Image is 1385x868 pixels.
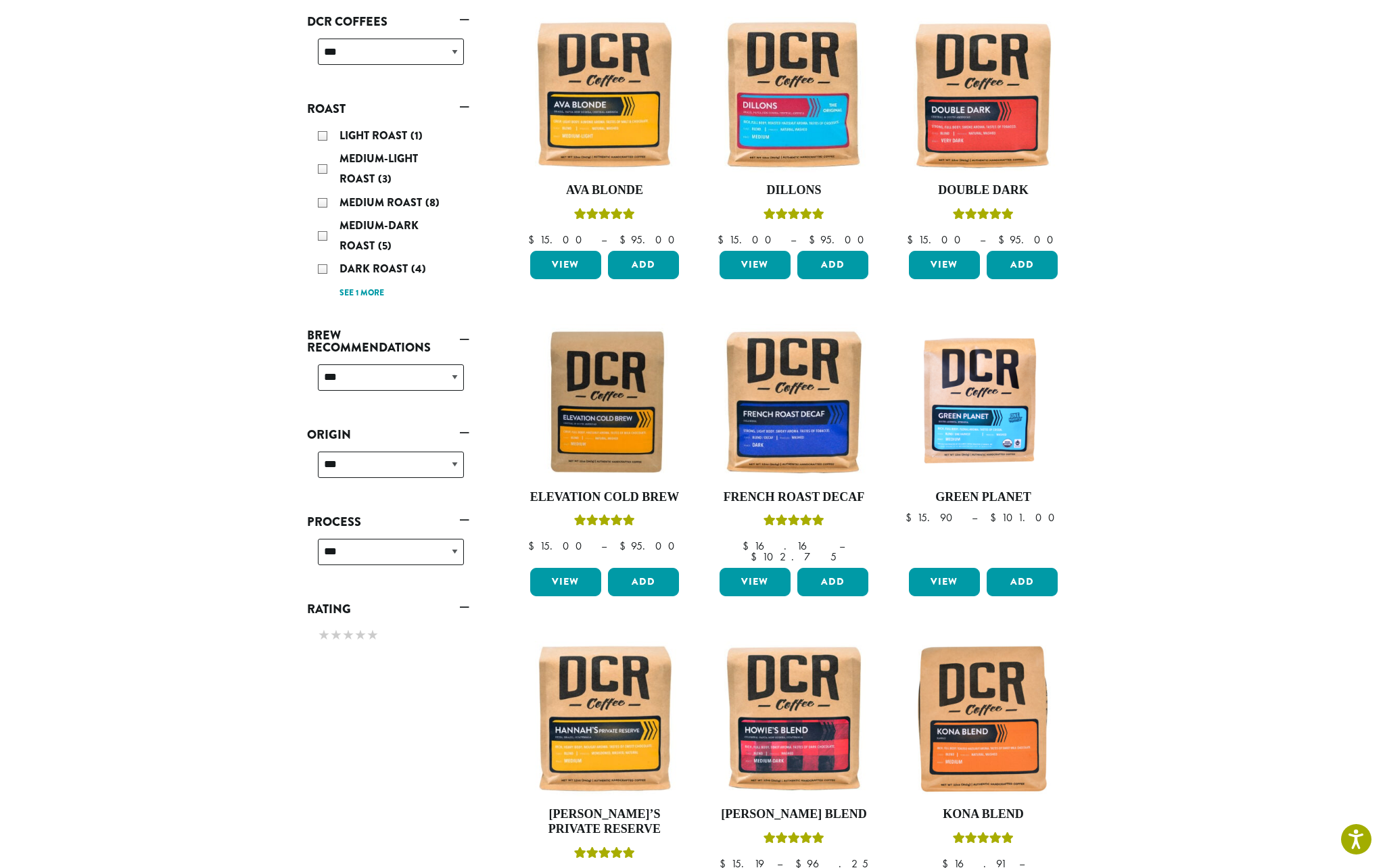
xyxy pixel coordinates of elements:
a: View [530,251,601,279]
span: (3) [378,171,392,187]
div: Rated 5.00 out of 5 [764,512,824,533]
a: DillonsRated 5.00 out of 5 [716,17,872,245]
img: Elevation-Cold-Brew-300x300.jpg [527,324,682,479]
span: $ [907,233,918,247]
bdi: 15.00 [528,233,588,247]
span: $ [619,233,631,247]
h4: Double Dark [906,183,1061,198]
h4: Elevation Cold Brew [527,490,682,505]
span: ★ [354,625,367,645]
span: Light Roast [339,128,410,143]
div: Rated 5.00 out of 5 [574,512,635,533]
button: Add [608,568,679,596]
img: Kona-300x300.jpg [906,641,1061,796]
a: Green Planet [906,324,1061,563]
bdi: 102.75 [751,550,837,564]
button: Add [987,568,1058,596]
a: See 1 more [339,287,384,300]
span: (4) [411,261,426,276]
h4: [PERSON_NAME] Blend [716,807,872,822]
div: Rated 5.00 out of 5 [574,206,635,226]
bdi: 101.00 [990,510,1061,525]
a: View [909,251,980,279]
img: Howies-Blend-12oz-300x300.jpg [716,641,872,796]
h4: Kona Blend [906,807,1061,822]
a: View [720,251,791,279]
div: Origin [307,446,469,494]
img: Dillons-12oz-300x300.jpg [716,17,872,172]
span: $ [718,233,729,247]
span: ★ [367,625,379,645]
a: Elevation Cold BrewRated 5.00 out of 5 [527,324,682,563]
div: Rated 5.00 out of 5 [764,206,824,226]
span: $ [998,233,1010,247]
h4: French Roast Decaf [716,490,872,505]
a: View [909,568,980,596]
div: Rating [307,621,469,652]
div: DCR Coffees [307,33,469,81]
span: Dark Roast [339,261,411,276]
span: $ [619,539,631,553]
bdi: 15.00 [907,233,967,247]
div: Rated 4.67 out of 5 [764,830,824,850]
bdi: 95.00 [619,539,681,553]
bdi: 15.00 [528,539,588,553]
span: $ [809,233,820,247]
span: (8) [425,195,440,210]
div: Rated 5.00 out of 5 [953,830,1014,850]
span: $ [743,539,754,553]
div: Rated 4.50 out of 5 [953,206,1014,226]
a: Origin [307,423,469,446]
button: Add [797,251,868,279]
span: $ [751,550,762,564]
span: – [601,233,607,247]
span: (1) [410,128,423,143]
img: Double-Dark-12oz-300x300.jpg [906,17,1061,172]
span: $ [906,510,917,525]
a: Roast [307,97,469,120]
span: ★ [342,625,354,645]
img: Hannahs-Private-Reserve-12oz-300x300.jpg [527,641,682,796]
bdi: 15.00 [718,233,778,247]
bdi: 15.90 [906,510,959,525]
button: Add [797,568,868,596]
span: $ [990,510,1002,525]
bdi: 16.16 [743,539,826,553]
span: ★ [330,625,342,645]
bdi: 95.00 [619,233,681,247]
a: Brew Recommendations [307,324,469,359]
span: – [839,539,845,553]
a: Process [307,510,469,533]
h4: [PERSON_NAME]’s Private Reserve [527,807,682,836]
span: – [972,510,977,525]
span: (5) [378,238,392,254]
bdi: 95.00 [998,233,1060,247]
div: Brew Recommendations [307,359,469,407]
span: – [791,233,796,247]
span: – [601,539,607,553]
h4: Dillons [716,183,872,198]
span: Medium Roast [339,195,425,210]
h4: Green Planet [906,490,1061,505]
span: $ [528,233,540,247]
span: Medium-Dark Roast [339,218,419,254]
bdi: 95.00 [809,233,870,247]
span: ★ [318,625,330,645]
div: Roast [307,120,469,308]
button: Add [608,251,679,279]
span: $ [528,539,540,553]
a: View [530,568,601,596]
span: – [980,233,985,247]
span: Medium-Light Roast [339,151,418,187]
div: Process [307,533,469,581]
button: Add [987,251,1058,279]
img: French-Roast-Decaf-12oz-300x300.jpg [716,324,872,479]
img: DCR-Green-Planet-Coffee-Bag-300x300.png [906,324,1061,479]
a: Rating [307,598,469,621]
a: Double DarkRated 4.50 out of 5 [906,17,1061,245]
h4: Ava Blonde [527,183,682,198]
a: French Roast DecafRated 5.00 out of 5 [716,324,872,563]
a: View [720,568,791,596]
a: DCR Coffees [307,10,469,33]
img: Ava-Blonde-12oz-1-300x300.jpg [527,17,682,172]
